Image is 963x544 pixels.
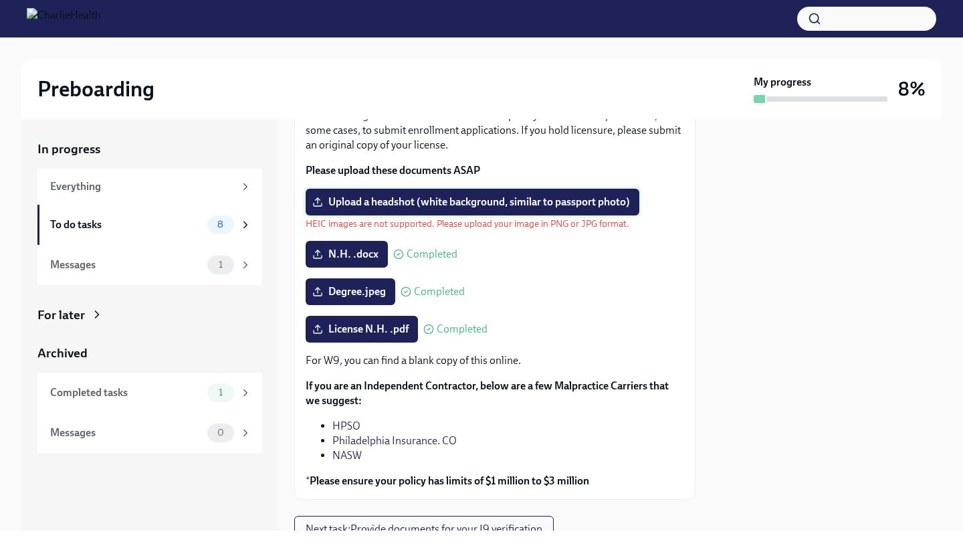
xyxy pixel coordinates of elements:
[437,324,488,335] span: Completed
[209,428,232,438] span: 0
[37,373,262,413] a: Completed tasks1
[50,426,202,440] div: Messages
[294,516,554,543] button: Next task:Provide documents for your I9 verification
[315,248,379,261] span: N.H. .docx
[898,77,926,101] h3: 8%
[332,449,362,462] a: NASW
[37,345,262,362] a: Archived
[50,385,202,400] div: Completed tasks
[332,434,457,447] a: Philadelphia Insurance. CO
[306,164,480,177] strong: Please upload these documents ASAP
[306,316,418,343] label: License N.H. .pdf
[37,306,85,324] div: For later
[50,217,202,232] div: To do tasks
[306,217,639,230] p: HEIC images are not supported. Please upload your image in PNG or JPG format.
[306,108,684,153] p: The following documents are needed to complete your contractor profile and, in some cases, to sub...
[37,413,262,453] a: Messages0
[211,387,231,397] span: 1
[306,278,395,305] label: Degree.jpeg
[306,241,388,268] label: N.H. .docx
[37,306,262,324] a: For later
[414,286,465,297] span: Completed
[211,260,231,270] span: 1
[315,285,386,298] span: Degree.jpeg
[37,205,262,245] a: To do tasks8
[310,474,589,487] strong: Please ensure your policy has limits of $1 million to $3 million
[50,179,234,194] div: Everything
[209,219,231,230] span: 8
[306,523,542,536] span: Next task : Provide documents for your I9 verification
[50,258,202,272] div: Messages
[37,141,262,158] a: In progress
[27,8,101,29] img: CharlieHealth
[37,76,154,102] h2: Preboarding
[306,379,669,407] strong: If you are an Independent Contractor, below are a few Malpractice Carriers that we suggest:
[315,323,409,336] span: License N.H. .pdf
[315,195,630,209] span: Upload a headshot (white background, similar to passport photo)
[306,189,639,215] label: Upload a headshot (white background, similar to passport photo)
[306,353,684,368] p: For W9, you can find a blank copy of this online.
[407,249,457,260] span: Completed
[37,169,262,205] a: Everything
[332,420,360,432] a: HPSO
[37,245,262,285] a: Messages1
[754,75,811,90] strong: My progress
